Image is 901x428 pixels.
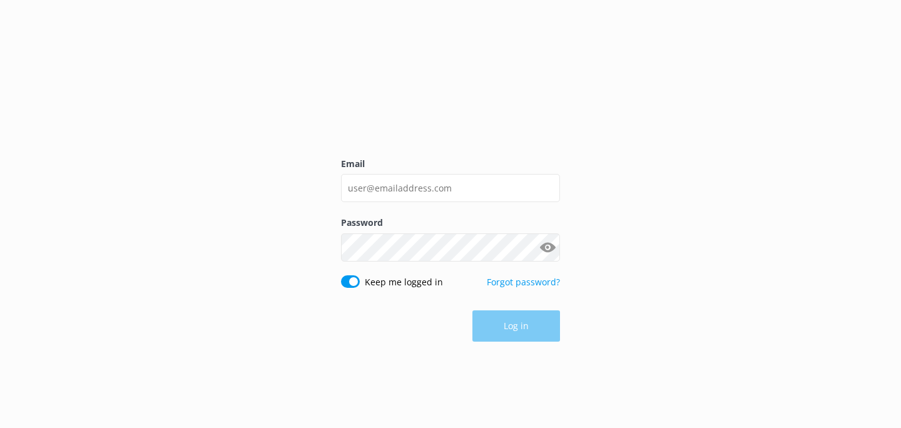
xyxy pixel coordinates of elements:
[341,157,560,171] label: Email
[365,275,443,289] label: Keep me logged in
[341,216,560,230] label: Password
[341,174,560,202] input: user@emailaddress.com
[487,276,560,288] a: Forgot password?
[535,235,560,260] button: Show password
